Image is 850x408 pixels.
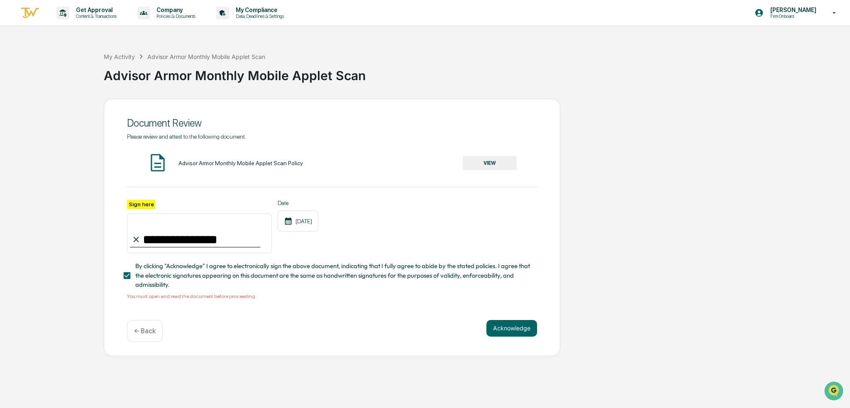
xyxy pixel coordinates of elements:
div: Document Review [127,117,537,129]
p: Company [150,7,200,13]
p: My Compliance [229,7,288,13]
div: My Activity [104,53,135,60]
div: Start new chat [28,64,136,72]
div: Advisor Armor Monthly Mobile Applet Scan [147,53,265,60]
span: Pylon [83,141,100,147]
div: Advisor Armor Monthly Mobile Applet Scan [104,61,846,83]
div: 🖐️ [8,105,15,112]
button: Acknowledge [486,320,537,337]
p: Policies & Documents [150,13,200,19]
div: 🔎 [8,121,15,128]
label: Sign here [127,200,155,209]
button: VIEW [463,156,517,170]
span: Please review and attest to the following document. [127,133,246,140]
span: Preclearance [17,105,54,113]
a: 🔎Data Lookup [5,117,56,132]
p: [PERSON_NAME] [764,7,821,13]
p: ← Back [134,327,156,335]
a: 🗄️Attestations [57,101,106,116]
button: Start new chat [141,66,151,76]
img: logo [20,6,40,20]
p: Get Approval [69,7,121,13]
label: Date [278,200,318,206]
a: Powered byPylon [59,140,100,147]
span: Attestations [68,105,103,113]
div: 🗄️ [60,105,67,112]
span: Data Lookup [17,120,52,129]
div: [DATE] [278,210,318,232]
p: Content & Transactions [69,13,121,19]
p: Firm Onboard [764,13,821,19]
p: How can we help? [8,17,151,31]
div: You must open and read the document before proceeding. [127,293,537,299]
img: 1746055101610-c473b297-6a78-478c-a979-82029cc54cd1 [8,64,23,78]
div: Advisor Armor Monthly Mobile Applet Scan Policy [178,160,303,166]
div: We're available if you need us! [28,72,105,78]
span: By clicking "Acknowledge" I agree to electronically sign the above document, indicating that I fu... [135,261,530,289]
a: 🖐️Preclearance [5,101,57,116]
iframe: Open customer support [823,381,846,403]
p: Data, Deadlines & Settings [229,13,288,19]
img: Document Icon [147,152,168,173]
